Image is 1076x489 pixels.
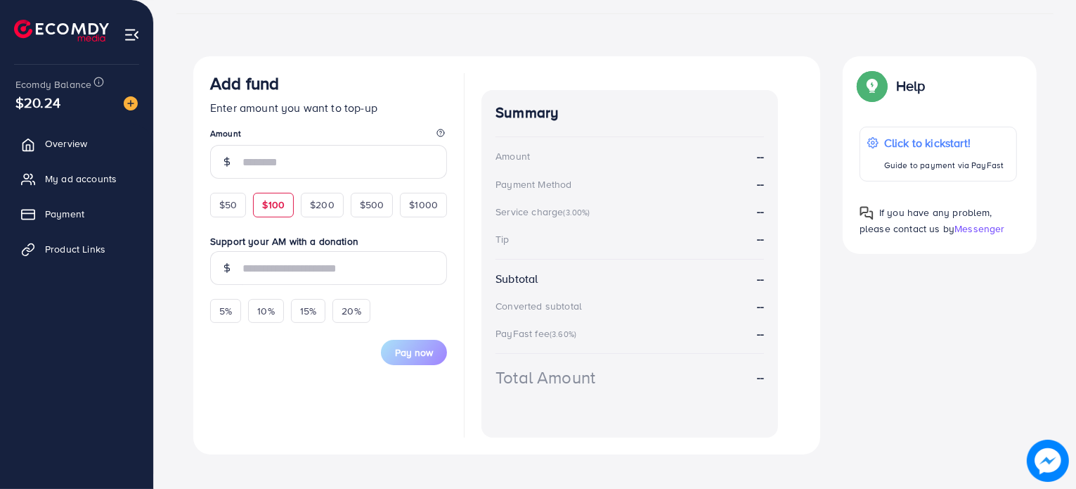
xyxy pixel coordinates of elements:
span: $50 [219,198,237,212]
h3: Add fund [210,73,279,94]
h4: Summary [495,104,764,122]
div: Subtotal [495,271,538,287]
div: Converted subtotal [495,299,582,313]
span: $100 [262,198,285,212]
span: If you have any problem, please contact us by [860,205,992,236]
p: Enter amount you want to top-up [210,99,447,116]
div: Payment Method [495,177,571,191]
span: My ad accounts [45,172,117,186]
img: image [1027,440,1069,482]
strong: -- [757,231,764,246]
small: (3.60%) [550,329,576,340]
div: Tip [495,232,509,246]
span: Overview [45,136,87,151]
strong: -- [757,203,764,219]
span: $200 [310,198,335,212]
a: Product Links [11,235,143,263]
strong: -- [757,326,764,341]
small: (3.00%) [563,207,590,218]
span: 15% [300,304,316,318]
img: Popup guide [860,73,885,99]
span: Product Links [45,242,105,256]
label: Support your AM with a donation [210,234,447,248]
span: 10% [257,304,274,318]
div: Service charge [495,205,594,219]
a: My ad accounts [11,165,143,193]
span: $500 [360,198,384,212]
strong: -- [757,369,764,386]
strong: -- [757,271,764,287]
div: PayFast fee [495,326,581,341]
span: Ecomdy Balance [15,77,91,91]
img: Popup guide [860,206,874,220]
a: Payment [11,200,143,228]
div: Amount [495,149,530,163]
span: $20.24 [15,92,60,113]
span: $1000 [409,198,438,212]
span: 5% [219,304,232,318]
img: menu [124,27,140,43]
span: Payment [45,207,84,221]
button: Pay now [381,340,447,365]
legend: Amount [210,127,447,145]
img: image [124,96,138,110]
p: Click to kickstart! [884,134,1004,151]
p: Help [896,77,926,94]
p: Guide to payment via PayFast [884,157,1004,174]
strong: -- [757,176,764,192]
span: Pay now [395,345,433,360]
strong: -- [757,298,764,315]
span: Messenger [954,222,1004,236]
a: Overview [11,129,143,158]
span: 20% [342,304,361,318]
img: logo [14,20,109,42]
strong: -- [757,148,764,165]
div: Total Amount [495,365,595,390]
